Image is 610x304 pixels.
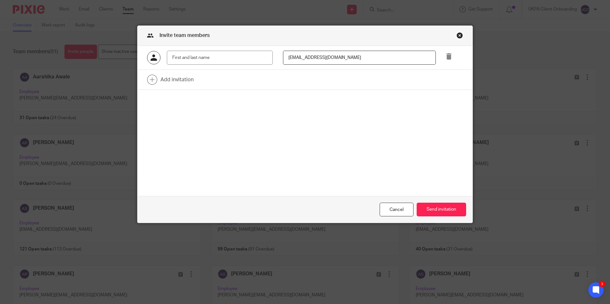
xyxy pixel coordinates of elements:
div: 3 [599,281,605,287]
div: Close this dialog window [457,32,463,39]
input: name@example.com [283,51,436,65]
span: Invite team members [160,33,210,38]
button: Send invitation [417,203,466,216]
div: Close this dialog window [380,203,413,216]
input: First and last name [167,51,273,65]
